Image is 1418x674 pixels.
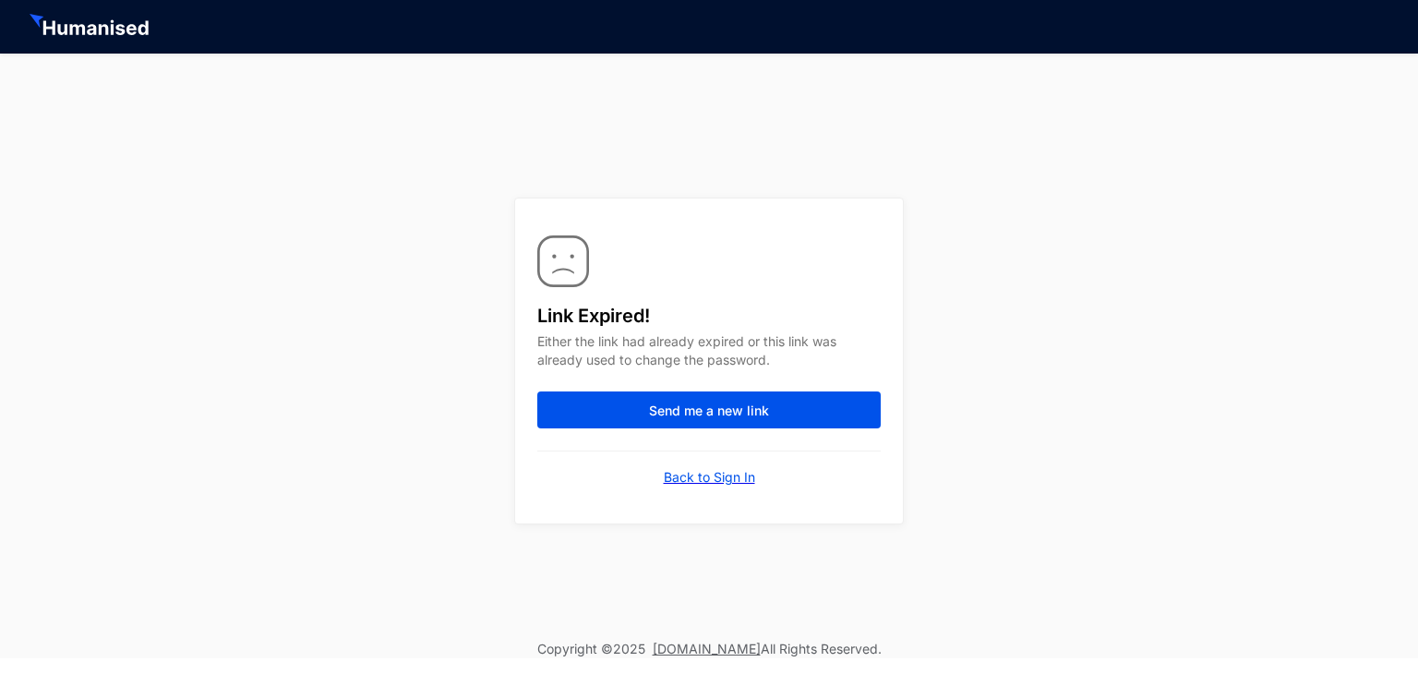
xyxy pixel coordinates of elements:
[30,14,152,40] img: HeaderHumanisedNameIcon.51e74e20af0cdc04d39a069d6394d6d9.svg
[537,391,881,428] button: Send me a new link
[537,640,882,658] p: Copyright © 2025 All Rights Reserved.
[649,402,769,420] span: Send me a new link
[664,468,755,487] a: Back to Sign In
[537,235,589,288] img: Fill.c2c78656d2238c925e30ee38ab38b942.svg
[653,641,761,656] a: [DOMAIN_NAME]
[537,288,881,329] p: Link Expired!
[537,329,881,391] p: Either the link had already expired or this link was already used to change the password.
